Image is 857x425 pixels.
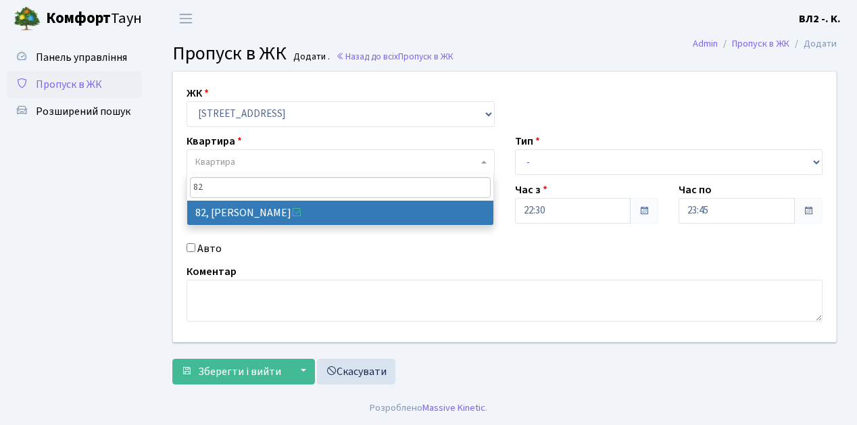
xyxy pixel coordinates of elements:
[7,44,142,71] a: Панель управління
[187,264,237,280] label: Коментар
[672,30,857,58] nav: breadcrumb
[187,201,494,225] li: 82, [PERSON_NAME]
[291,51,330,63] small: Додати .
[172,40,287,67] span: Пропуск в ЖК
[789,36,837,51] li: Додати
[317,359,395,384] a: Скасувати
[693,36,718,51] a: Admin
[46,7,142,30] span: Таун
[187,85,209,101] label: ЖК
[370,401,487,416] div: Розроблено .
[799,11,841,27] a: ВЛ2 -. К.
[36,50,127,65] span: Панель управління
[336,50,454,63] a: Назад до всіхПропуск в ЖК
[197,241,222,257] label: Авто
[422,401,485,415] a: Massive Kinetic
[398,50,454,63] span: Пропуск в ЖК
[36,104,130,119] span: Розширений пошук
[195,155,235,169] span: Квартира
[799,11,841,26] b: ВЛ2 -. К.
[515,133,540,149] label: Тип
[679,182,712,198] label: Час по
[36,77,102,92] span: Пропуск в ЖК
[172,359,290,384] button: Зберегти і вийти
[7,98,142,125] a: Розширений пошук
[515,182,547,198] label: Час з
[732,36,789,51] a: Пропуск в ЖК
[7,71,142,98] a: Пропуск в ЖК
[46,7,111,29] b: Комфорт
[14,5,41,32] img: logo.png
[187,133,242,149] label: Квартира
[169,7,203,30] button: Переключити навігацію
[198,364,281,379] span: Зберегти і вийти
